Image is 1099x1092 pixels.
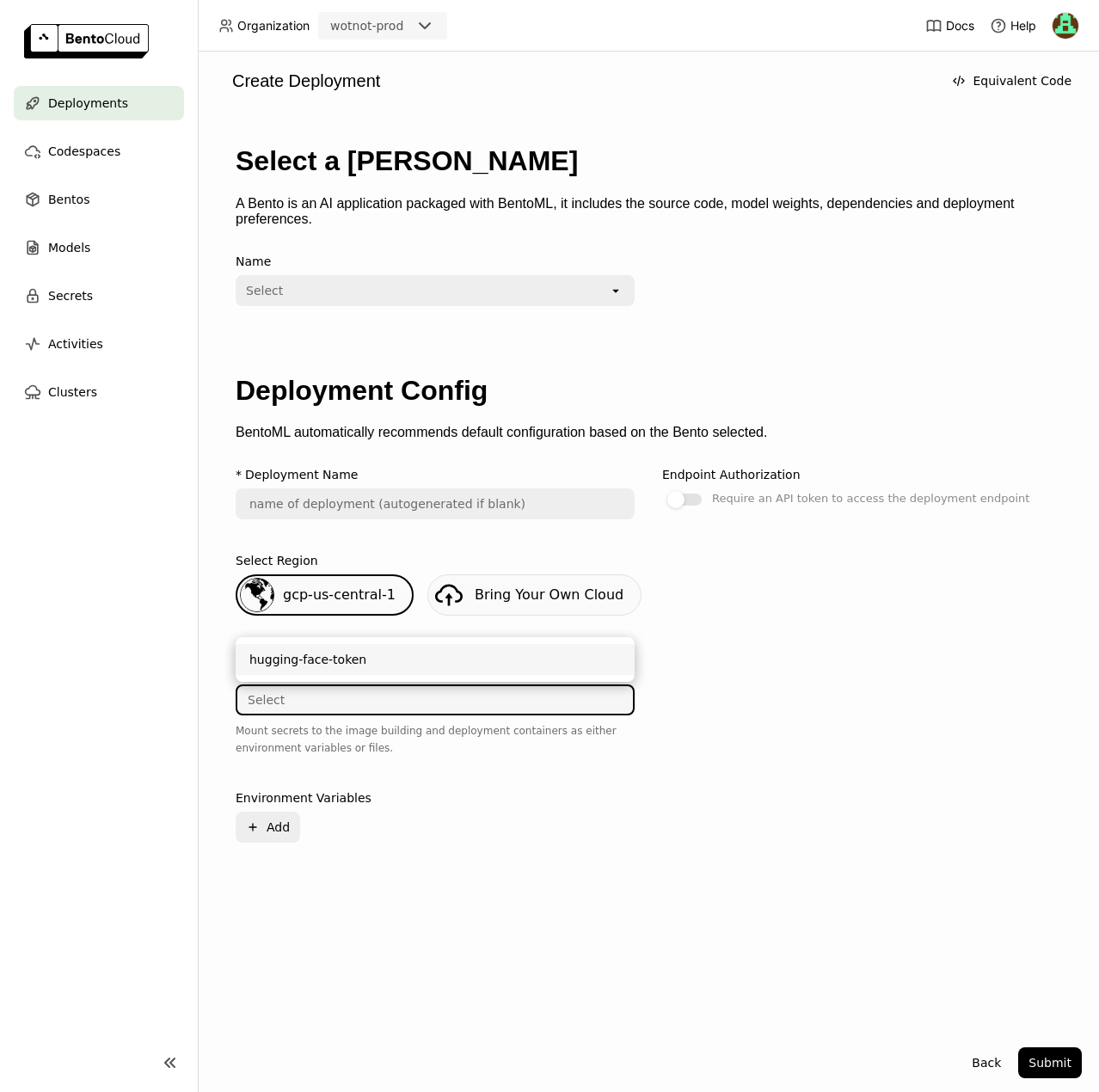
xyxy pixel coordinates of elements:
[48,141,120,162] span: Codespaces
[14,230,184,265] a: Models
[249,651,621,668] div: hugging-face-token
[14,279,184,313] a: Secrets
[236,425,1061,440] p: BentoML automatically recommends default configuration based on the Bento selected.
[236,574,414,616] div: gcp-us-central-1
[215,69,935,93] div: Create Deployment
[1053,13,1078,39] img: Darshit Bhuva
[609,284,623,298] svg: open
[48,189,89,210] span: Bentos
[961,1047,1011,1078] button: Back
[236,375,1061,407] h1: Deployment Config
[246,820,260,834] svg: Plus
[1018,1047,1082,1078] button: Submit
[1010,18,1036,34] span: Help
[990,17,1036,34] div: Help
[925,17,974,34] a: Docs
[248,691,285,709] div: Select
[330,17,403,34] div: wotnot-prod
[662,468,801,482] div: Endpoint Authorization
[236,722,635,757] div: Mount secrets to the image building and deployment containers as either environment variables or ...
[14,375,184,409] a: Clusters
[236,554,318,567] div: Select Region
[48,285,93,306] span: Secrets
[246,282,283,299] div: Select
[48,93,128,113] span: Deployments
[427,574,642,616] a: Bring Your Own Cloud
[236,791,371,805] div: Environment Variables
[14,134,184,169] a: Codespaces
[48,382,97,402] span: Clusters
[24,24,149,58] img: logo
[48,237,90,258] span: Models
[236,196,1061,227] p: A Bento is an AI application packaged with BentoML, it includes the source code, model weights, d...
[475,586,623,603] span: Bring Your Own Cloud
[712,488,1029,509] div: Require an API token to access the deployment endpoint
[405,18,407,35] input: Selected wotnot-prod.
[48,334,103,354] span: Activities
[942,65,1082,96] button: Equivalent Code
[14,86,184,120] a: Deployments
[946,18,974,34] span: Docs
[236,812,300,843] button: Add
[236,145,1061,177] h1: Select a [PERSON_NAME]
[14,182,184,217] a: Bentos
[237,18,310,34] span: Organization
[236,255,635,268] div: Name
[245,468,358,482] div: Deployment Name
[237,490,633,518] input: name of deployment (autogenerated if blank)
[283,586,396,603] span: gcp-us-central-1
[14,327,184,361] a: Activities
[236,637,635,682] ul: Menu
